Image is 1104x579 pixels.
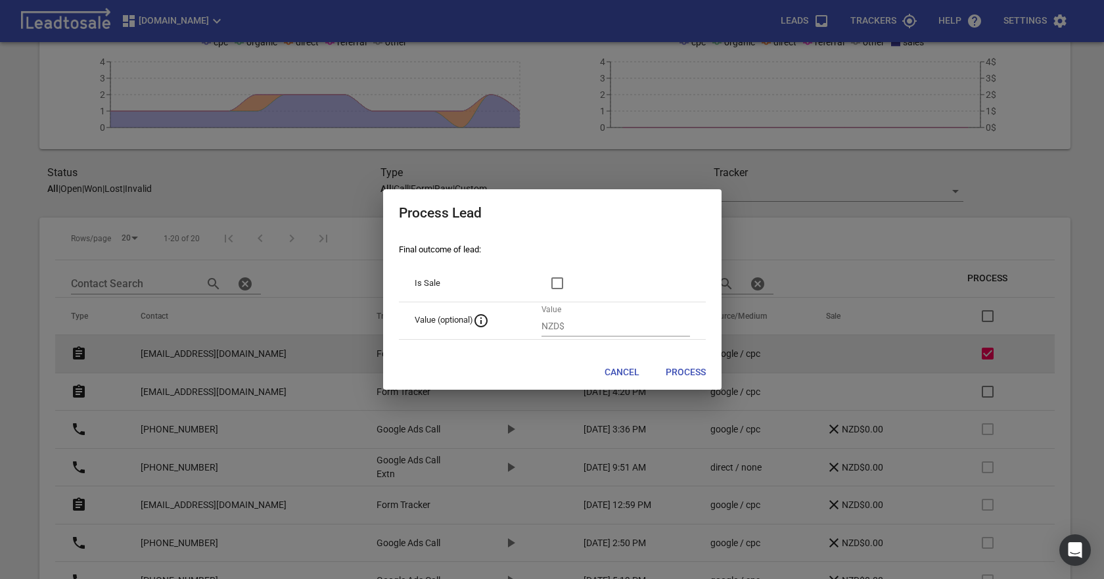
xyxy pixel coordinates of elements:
td: Value (optional) [399,302,526,339]
span: Process [666,366,706,379]
td: Is Sale [399,265,526,302]
div: Open Intercom Messenger [1059,534,1091,566]
p: NZD$ [541,319,564,333]
button: Cancel [594,361,650,384]
span: Cancel [605,366,639,379]
label: Value [541,306,561,313]
button: Process [655,361,716,384]
h2: Process Lead [399,205,706,221]
svg: The value will be rounded down to the nearest whole number when being sent to Google Analytics. [473,313,489,329]
p: Final outcome of lead: [399,243,706,256]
